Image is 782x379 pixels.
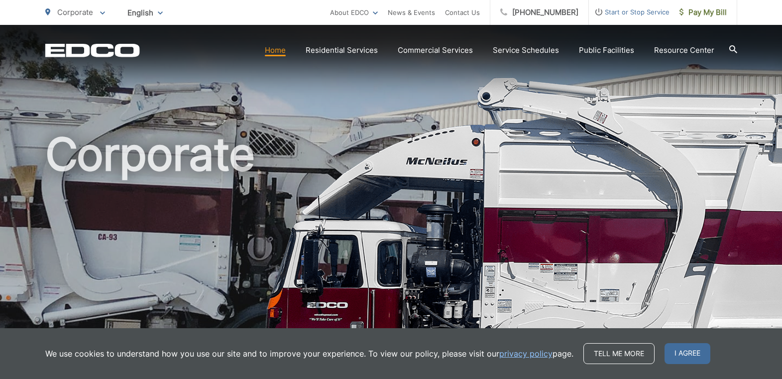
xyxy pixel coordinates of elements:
a: Commercial Services [398,44,473,56]
a: Service Schedules [493,44,559,56]
a: EDCD logo. Return to the homepage. [45,43,140,57]
a: Tell me more [583,343,655,364]
span: Corporate [57,7,93,17]
a: Contact Us [445,6,480,18]
span: English [120,4,170,21]
a: Home [265,44,286,56]
a: Residential Services [306,44,378,56]
a: About EDCO [330,6,378,18]
span: I agree [665,343,710,364]
a: News & Events [388,6,435,18]
a: Resource Center [654,44,714,56]
a: Public Facilities [579,44,634,56]
a: privacy policy [499,348,553,360]
span: Pay My Bill [679,6,727,18]
p: We use cookies to understand how you use our site and to improve your experience. To view our pol... [45,348,573,360]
